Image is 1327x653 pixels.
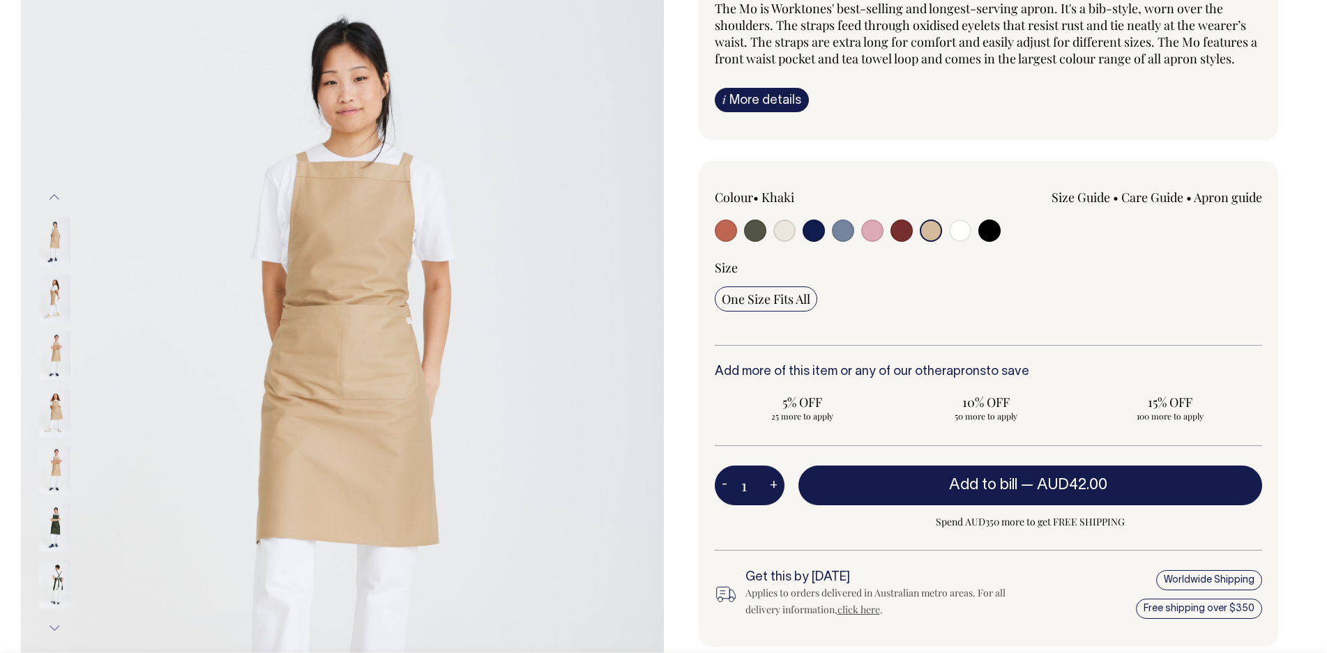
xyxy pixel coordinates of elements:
a: click here [837,603,880,616]
img: khaki [39,217,70,266]
span: 5% OFF [722,394,884,410]
div: Applies to orders delivered in Australian metro areas. For all delivery information, . [745,585,1014,618]
a: Apron guide [1194,189,1262,206]
span: 25 more to apply [722,410,884,422]
span: i [722,92,726,107]
span: 10% OFF [905,394,1067,410]
img: khaki [39,445,70,494]
img: olive [39,560,70,608]
label: Khaki [761,189,794,206]
div: Colour [715,189,934,206]
span: 50 more to apply [905,410,1067,422]
input: One Size Fits All [715,286,817,312]
img: olive [39,502,70,551]
input: 5% OFF 25 more to apply [715,390,890,426]
img: khaki [39,274,70,323]
h6: Get this by [DATE] [745,571,1014,585]
button: Previous [44,182,65,213]
img: khaki [39,331,70,380]
a: iMore details [715,88,809,112]
a: Care Guide [1121,189,1183,206]
span: • [1186,189,1192,206]
span: 100 more to apply [1089,410,1251,422]
button: + [763,472,784,500]
span: AUD42.00 [1037,478,1107,492]
a: Size Guide [1052,189,1110,206]
input: 15% OFF 100 more to apply [1082,390,1258,426]
span: Add to bill [949,478,1017,492]
span: • [1113,189,1119,206]
span: — [1021,478,1111,492]
input: 10% OFF 50 more to apply [898,390,1074,426]
div: Size [715,259,1263,276]
span: Spend AUD350 more to get FREE SHIPPING [798,514,1263,530]
button: Next [44,613,65,644]
a: aprons [946,366,986,378]
span: One Size Fits All [722,291,810,307]
span: 15% OFF [1089,394,1251,410]
img: khaki [39,388,70,437]
button: Add to bill —AUD42.00 [798,466,1263,505]
button: - [715,472,734,500]
h6: Add more of this item or any of our other to save [715,365,1263,379]
span: • [753,189,759,206]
